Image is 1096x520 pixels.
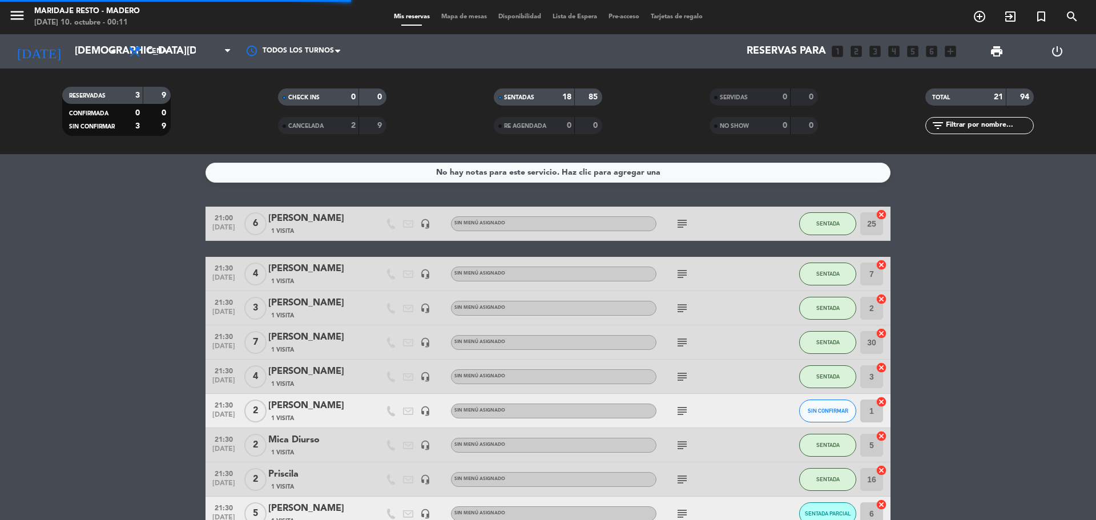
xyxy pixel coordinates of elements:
strong: 9 [162,122,168,130]
span: 6 [244,212,267,235]
strong: 0 [809,122,816,130]
i: looks_5 [905,44,920,59]
strong: 9 [162,91,168,99]
span: SENTADA [816,476,840,482]
span: SENTADA [816,220,840,227]
span: SENTADA [816,373,840,380]
div: [PERSON_NAME] [268,364,365,379]
strong: 9 [377,122,384,130]
i: looks_6 [924,44,939,59]
button: SENTADA [799,365,856,388]
span: SIN CONFIRMAR [69,124,115,130]
strong: 85 [589,93,600,101]
i: headset_mic [420,269,430,279]
span: 2 [244,400,267,422]
i: headset_mic [420,509,430,519]
button: SENTADA [799,434,856,457]
strong: 2 [351,122,356,130]
i: exit_to_app [1004,10,1017,23]
i: subject [675,217,689,231]
span: SENTADA [816,305,840,311]
span: 21:30 [209,501,238,514]
span: SERVIDAS [720,95,748,100]
span: print [990,45,1004,58]
span: 21:30 [209,432,238,445]
i: cancel [876,209,887,220]
span: RE AGENDADA [504,123,546,129]
button: SENTADA [799,212,856,235]
span: Reservas para [747,46,826,57]
span: 1 Visita [271,448,294,457]
i: looks_one [830,44,845,59]
span: Sin menú asignado [454,221,505,225]
span: Sin menú asignado [454,442,505,447]
i: cancel [876,430,887,442]
span: 1 Visita [271,414,294,423]
span: 7 [244,331,267,354]
i: headset_mic [420,474,430,485]
div: [DATE] 10. octubre - 00:11 [34,17,140,29]
strong: 0 [351,93,356,101]
input: Filtrar por nombre... [945,119,1033,132]
span: 21:00 [209,211,238,224]
span: Sin menú asignado [454,511,505,515]
span: SENTADAS [504,95,534,100]
i: cancel [876,328,887,339]
span: 21:30 [209,398,238,411]
span: [DATE] [209,342,238,356]
i: cancel [876,465,887,476]
i: search [1065,10,1079,23]
div: No hay notas para este servicio. Haz clic para agregar una [436,166,660,179]
i: menu [9,7,26,24]
strong: 0 [377,93,384,101]
i: cancel [876,259,887,271]
span: Disponibilidad [493,14,547,20]
span: SENTADA [816,339,840,345]
span: 21:30 [209,466,238,479]
i: headset_mic [420,406,430,416]
strong: 3 [135,91,140,99]
span: TOTAL [932,95,950,100]
i: arrow_drop_down [106,45,120,58]
span: 1 Visita [271,277,294,286]
span: [DATE] [209,224,238,237]
span: SENTADA PARCIAL [805,510,851,517]
span: 2 [244,468,267,491]
span: 21:30 [209,261,238,274]
i: subject [675,267,689,281]
i: looks_4 [887,44,901,59]
strong: 3 [135,122,140,130]
i: subject [675,473,689,486]
span: 1 Visita [271,482,294,491]
span: Tarjetas de regalo [645,14,708,20]
span: 1 Visita [271,345,294,354]
span: 21:30 [209,295,238,308]
span: NO SHOW [720,123,749,129]
span: Sin menú asignado [454,477,505,481]
span: CHECK INS [288,95,320,100]
strong: 0 [135,109,140,117]
i: subject [675,404,689,418]
span: 1 Visita [271,380,294,389]
div: [PERSON_NAME] [268,330,365,345]
span: [DATE] [209,411,238,424]
i: headset_mic [420,372,430,382]
strong: 0 [809,93,816,101]
i: subject [675,370,689,384]
div: [PERSON_NAME] [268,501,365,516]
i: subject [675,301,689,315]
span: Sin menú asignado [454,408,505,413]
span: CONFIRMADA [69,111,108,116]
i: headset_mic [420,440,430,450]
i: [DATE] [9,39,69,64]
span: 4 [244,263,267,285]
i: cancel [876,499,887,510]
button: SENTADA [799,468,856,491]
strong: 94 [1020,93,1031,101]
button: menu [9,7,26,28]
i: subject [675,438,689,452]
div: [PERSON_NAME] [268,261,365,276]
span: CANCELADA [288,123,324,129]
span: Cena [147,47,167,55]
i: headset_mic [420,337,430,348]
